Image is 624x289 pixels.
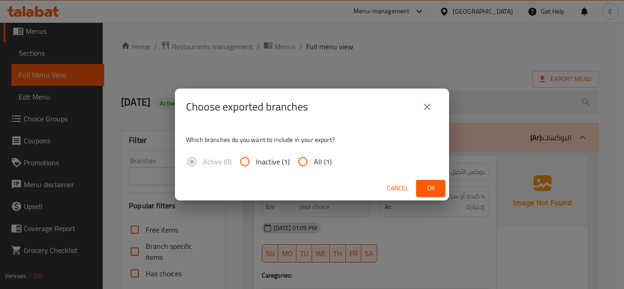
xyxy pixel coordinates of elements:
[314,156,332,167] span: All (1)
[416,180,445,197] button: Ok
[186,135,438,144] p: Which branches do you want to include in your export?
[203,156,232,167] span: Active (0)
[423,183,438,194] span: Ok
[186,100,308,114] h2: Choose exported branches
[416,96,438,118] button: close
[383,180,412,197] button: Cancel
[256,156,290,167] span: Inactive (1)
[387,183,409,194] span: Cancel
